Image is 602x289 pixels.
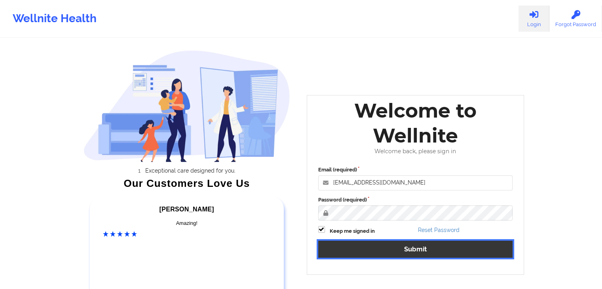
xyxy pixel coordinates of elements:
[91,167,290,174] li: Exceptional care designed for you.
[418,227,460,233] a: Reset Password
[84,50,290,162] img: wellnite-auth-hero_200.c722682e.png
[160,206,214,213] span: [PERSON_NAME]
[318,241,513,258] button: Submit
[318,175,513,190] input: Email address
[84,179,290,187] div: Our Customers Love Us
[318,166,513,174] label: Email (required)
[318,196,513,204] label: Password (required)
[313,148,518,155] div: Welcome back, please sign in
[330,227,375,235] label: Keep me signed in
[103,219,271,227] div: Amazing!
[518,6,549,32] a: Login
[549,6,602,32] a: Forgot Password
[313,98,518,148] div: Welcome to Wellnite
